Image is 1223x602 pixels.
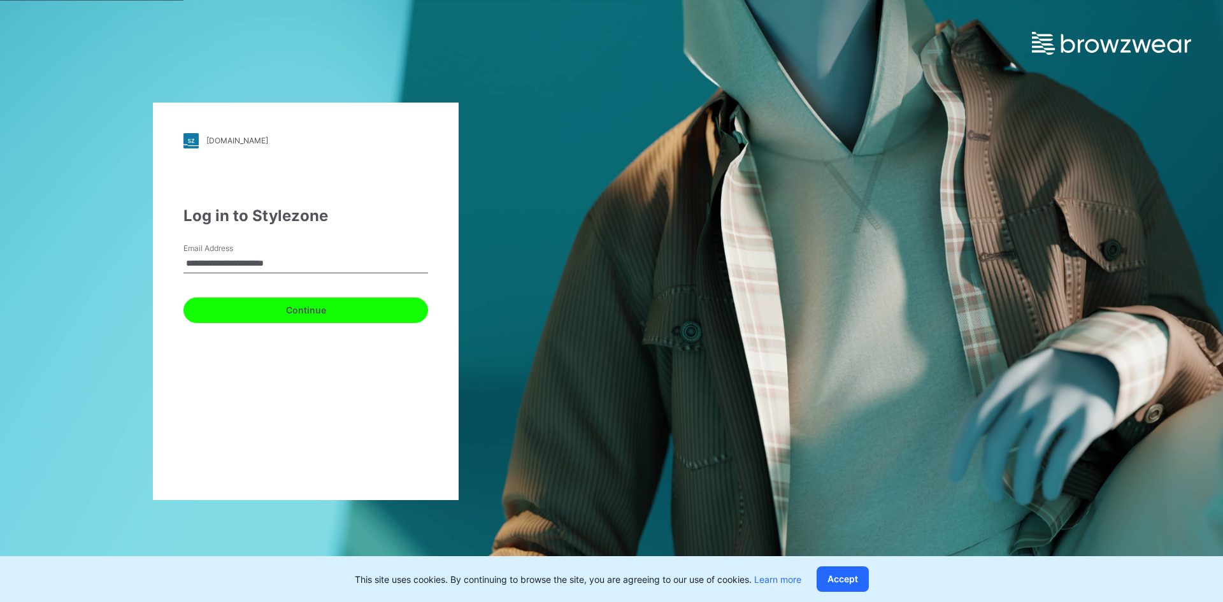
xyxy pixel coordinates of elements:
[183,133,428,148] a: [DOMAIN_NAME]
[183,297,428,323] button: Continue
[355,573,801,586] p: This site uses cookies. By continuing to browse the site, you are agreeing to our use of cookies.
[206,136,268,145] div: [DOMAIN_NAME]
[754,574,801,585] a: Learn more
[817,566,869,592] button: Accept
[183,204,428,227] div: Log in to Stylezone
[183,243,273,254] label: Email Address
[183,133,199,148] img: stylezone-logo.562084cfcfab977791bfbf7441f1a819.svg
[1032,32,1191,55] img: browzwear-logo.e42bd6dac1945053ebaf764b6aa21510.svg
